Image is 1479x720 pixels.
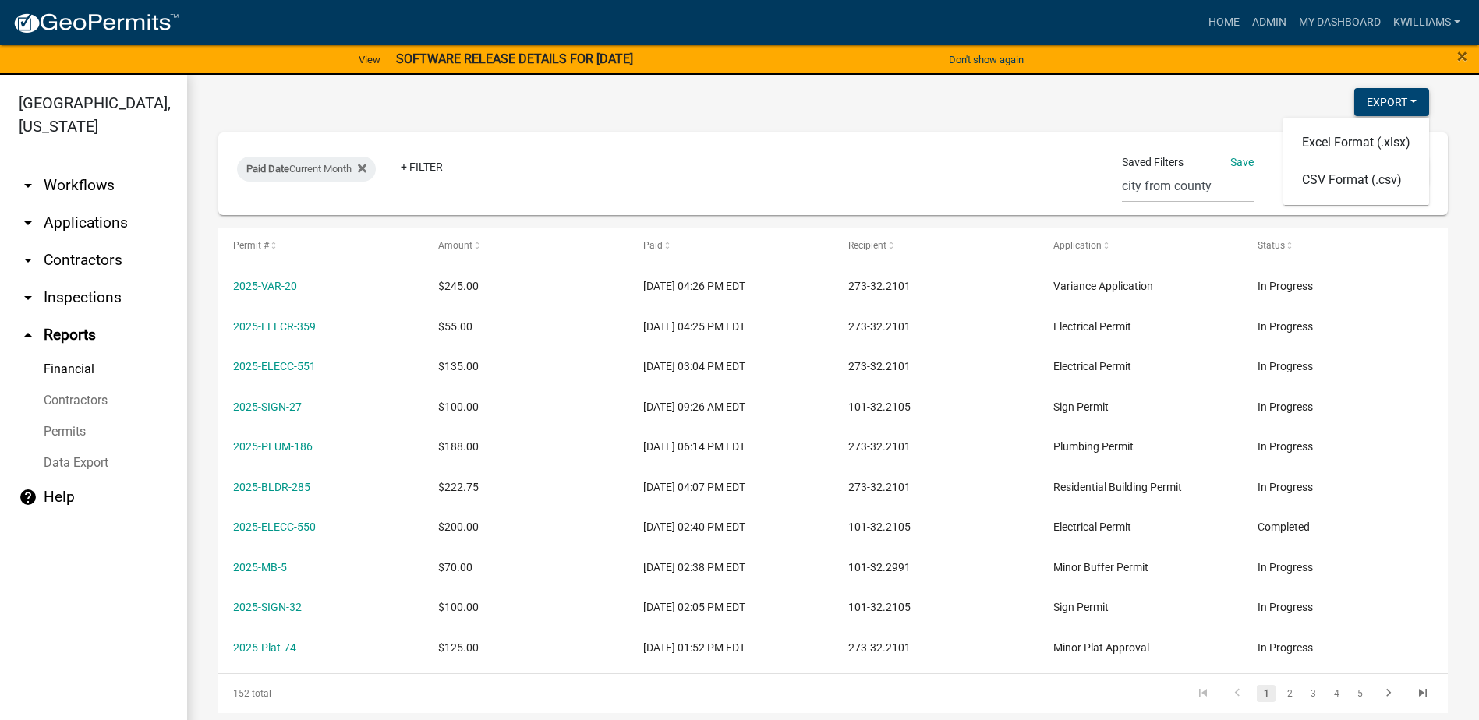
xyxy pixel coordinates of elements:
[1387,8,1467,37] a: kwilliams
[1053,601,1109,613] span: Sign Permit
[233,280,297,292] a: 2025-VAR-20
[1283,161,1429,199] button: CSV Format (.csv)
[1053,240,1102,251] span: Application
[246,163,289,175] span: Paid Date
[643,358,818,376] div: [DATE] 03:04 PM EDT
[1457,45,1467,67] span: ×
[233,360,316,372] a: 2025-ELECC-551
[1258,641,1313,654] span: In Progress
[438,440,479,453] span: $188.00
[1327,685,1346,702] a: 4
[423,228,628,265] datatable-header-cell: Amount
[1202,8,1246,37] a: Home
[233,401,302,413] a: 2025-SIGN-27
[237,157,376,182] div: Current Month
[848,440,911,453] span: 273-32.2101
[848,641,911,654] span: 273-32.2101
[233,440,313,453] a: 2025-PLUM-186
[643,478,818,496] div: [DATE] 04:07 PM EDT
[643,559,818,577] div: [DATE] 02:38 PM EDT
[628,228,833,265] datatable-header-cell: Paid
[943,47,1030,72] button: Don't show again
[1122,154,1184,171] span: Saved Filters
[438,481,479,493] span: $222.75
[218,674,462,713] div: 152 total
[233,561,287,574] a: 2025-MB-5
[1258,240,1285,251] span: Status
[1258,320,1313,333] span: In Progress
[1257,685,1276,702] a: 1
[848,360,911,372] span: 273-32.2101
[233,641,296,654] a: 2025-Plat-74
[1354,88,1429,116] button: Export
[19,288,37,307] i: arrow_drop_down
[1293,8,1387,37] a: My Dashboard
[438,401,479,413] span: $100.00
[833,228,1038,265] datatable-header-cell: Recipient
[1283,124,1429,161] button: Excel Format (.xlsx)
[1258,481,1313,493] span: In Progress
[643,518,818,536] div: [DATE] 02:40 PM EDT
[848,280,911,292] span: 273-32.2101
[1053,641,1149,654] span: Minor Plat Approval
[1258,440,1313,453] span: In Progress
[1374,685,1403,702] a: go to next page
[19,214,37,232] i: arrow_drop_down
[848,320,911,333] span: 273-32.2101
[1053,561,1148,574] span: Minor Buffer Permit
[1258,280,1313,292] span: In Progress
[1053,280,1153,292] span: Variance Application
[388,153,455,181] a: + Filter
[1258,601,1313,613] span: In Progress
[396,51,633,66] strong: SOFTWARE RELEASE DETAILS FOR [DATE]
[438,521,479,533] span: $200.00
[438,240,472,251] span: Amount
[1350,685,1369,702] a: 5
[19,176,37,195] i: arrow_drop_down
[643,438,818,456] div: [DATE] 06:14 PM EDT
[1246,8,1293,37] a: Admin
[1254,680,1278,707] li: page 1
[1243,228,1448,265] datatable-header-cell: Status
[848,240,886,251] span: Recipient
[1188,685,1218,702] a: go to first page
[1325,680,1348,707] li: page 4
[1053,521,1131,533] span: Electrical Permit
[1348,680,1371,707] li: page 5
[1230,156,1254,168] a: Save
[848,521,911,533] span: 101-32.2105
[438,360,479,372] span: $135.00
[1280,685,1299,702] a: 2
[848,481,911,493] span: 273-32.2101
[1301,680,1325,707] li: page 3
[1258,401,1313,413] span: In Progress
[1053,481,1182,493] span: Residential Building Permit
[233,601,302,613] a: 2025-SIGN-32
[643,639,818,657] div: [DATE] 01:52 PM EDT
[848,561,911,574] span: 101-32.2991
[438,280,479,292] span: $245.00
[233,240,269,251] span: Permit #
[1053,320,1131,333] span: Electrical Permit
[848,401,911,413] span: 101-32.2105
[1304,685,1322,702] a: 3
[233,521,316,533] a: 2025-ELECC-550
[643,318,818,336] div: [DATE] 04:25 PM EDT
[438,641,479,654] span: $125.00
[233,481,310,493] a: 2025-BLDR-285
[848,601,911,613] span: 101-32.2105
[1258,521,1310,533] span: Completed
[438,320,472,333] span: $55.00
[643,398,818,416] div: [DATE] 09:26 AM EDT
[643,598,818,616] div: [DATE] 02:05 PM EDT
[218,228,423,265] datatable-header-cell: Permit #
[1258,360,1313,372] span: In Progress
[1038,228,1243,265] datatable-header-cell: Application
[19,251,37,270] i: arrow_drop_down
[1053,440,1134,453] span: Plumbing Permit
[1053,360,1131,372] span: Electrical Permit
[233,320,316,333] a: 2025-ELECR-359
[1457,47,1467,65] button: Close
[1408,685,1438,702] a: go to last page
[352,47,387,72] a: View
